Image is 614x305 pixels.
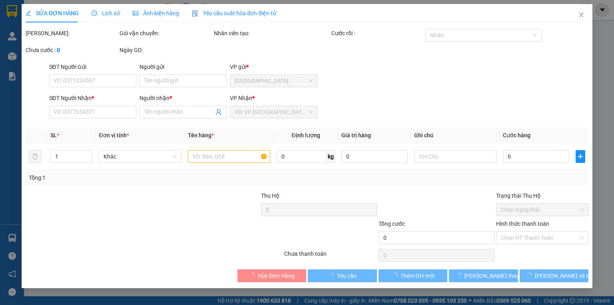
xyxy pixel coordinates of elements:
span: Đơn vị tính [99,132,129,138]
span: close [578,12,584,18]
span: Tổng cước [379,221,405,227]
span: edit [26,10,31,16]
span: loading [249,273,258,278]
span: kg [327,150,335,163]
button: Hủy Đơn Hàng [237,269,307,282]
div: Nhân viên tạo: [214,29,330,38]
p: VP [GEOGRAPHIC_DATA]: [3,29,117,48]
span: SỬA ĐƠN HÀNG [26,10,79,16]
span: Chọn trạng thái [501,204,584,216]
div: SĐT Người Nhận [49,94,136,102]
span: Thu Hộ [261,193,279,199]
button: plus [576,150,585,163]
div: Tổng: 1 [29,173,237,182]
span: Sài Gòn [235,75,312,87]
span: Ảnh kiện hàng [133,10,179,16]
span: Giá trị hàng [341,132,371,138]
div: Ngày GD: [120,46,212,54]
div: Trạng thái Thu Hộ [496,191,588,200]
span: VP Nhận [230,95,252,101]
div: VP gửi [230,62,317,71]
span: Tên hàng [188,132,214,138]
button: [PERSON_NAME] thay đổi [449,269,518,282]
span: [PERSON_NAME] và In [535,271,591,280]
button: delete [29,150,42,163]
button: Close [570,4,592,26]
span: loading [391,273,400,278]
div: Chưa thanh toán [283,249,377,263]
span: Hủy Đơn Hàng [258,271,295,280]
span: picture [133,10,138,16]
div: Gói vận chuyển: [120,29,212,38]
b: 0 [57,47,60,53]
span: Cước hàng [503,132,530,138]
button: Thêm ĐH mới [379,269,448,282]
label: Hình thức thanh toán [496,221,549,227]
strong: NHƯ QUỲNH [22,3,98,18]
span: Lịch sử [92,10,120,16]
button: Yêu cầu [308,269,377,282]
div: SĐT Người Gửi [49,62,136,71]
span: VP [PERSON_NAME]: [3,50,62,57]
span: Định lượng [291,132,320,138]
span: SL [50,132,57,138]
button: [PERSON_NAME] và In [520,269,589,282]
div: Người nhận [140,94,227,102]
span: Thêm ĐH mới [400,271,434,280]
span: clock-circle [92,10,97,16]
span: [PERSON_NAME] thay đổi [464,271,528,280]
div: [PERSON_NAME]: [26,29,118,38]
input: VD: Bàn, Ghế [188,150,270,163]
span: loading [455,273,464,278]
input: Ghi Chú [414,150,496,163]
span: Yêu cầu xuất hóa đơn điện tử [192,10,276,16]
span: Khác [104,150,176,163]
th: Ghi chú [411,128,500,143]
span: loading [328,273,337,278]
span: loading [526,273,535,278]
span: Yêu cầu [337,271,357,280]
strong: 342 [PERSON_NAME], P1, Q10, TP.HCM - 0931 556 979 [3,30,116,48]
span: user-add [215,109,222,115]
span: plus [576,153,585,160]
div: Chưa cước : [26,46,118,54]
div: Cước rồi : [331,29,424,38]
div: Người gửi [140,62,227,71]
img: icon [192,10,198,17]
